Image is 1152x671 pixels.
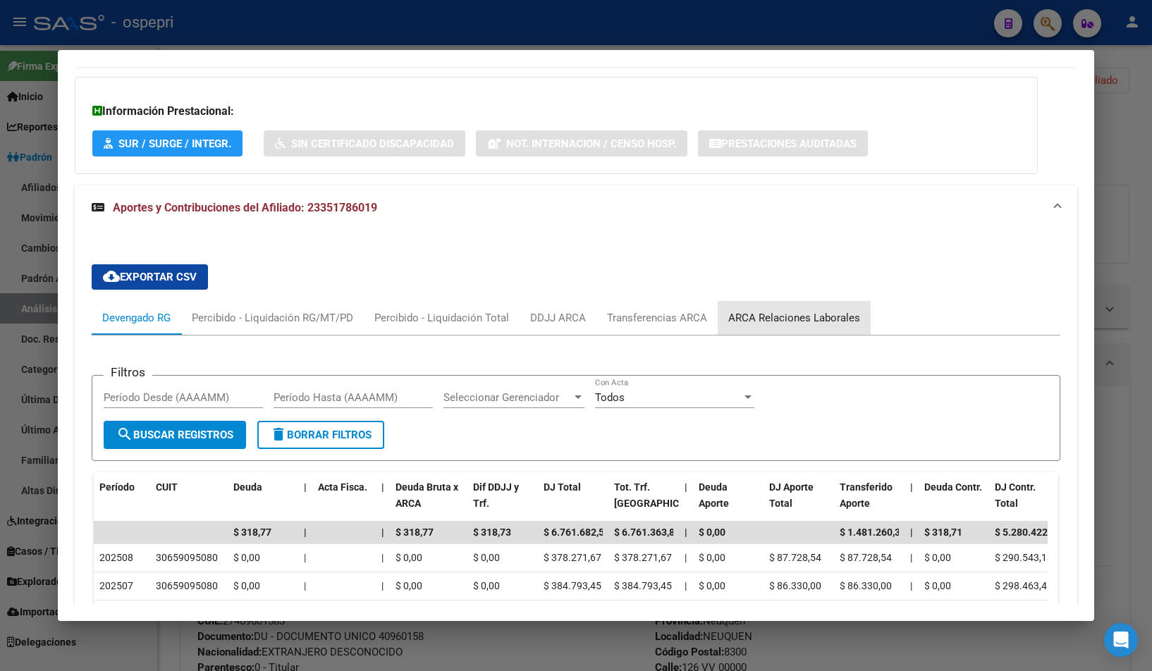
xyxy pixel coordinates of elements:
button: Sin Certificado Discapacidad [264,130,465,156]
span: Exportar CSV [103,271,197,283]
span: $ 318,71 [924,527,962,538]
span: $ 0,00 [473,552,500,563]
datatable-header-cell: Dif DDJJ y Trf. [467,472,538,534]
span: | [381,580,384,591]
span: SUR / SURGE / INTEGR. [118,137,231,150]
mat-icon: delete [270,426,287,443]
button: SUR / SURGE / INTEGR. [92,130,243,156]
span: Buscar Registros [116,429,233,441]
div: DDJJ ARCA [530,310,586,326]
span: | [381,481,384,493]
h3: Filtros [104,364,152,380]
span: $ 5.280.422,15 [995,527,1061,538]
span: Transferido Aporte [840,481,893,509]
span: $ 0,00 [699,527,725,538]
span: Dif DDJJ y Trf. [473,481,519,509]
datatable-header-cell: Tot. Trf. Bruto [608,472,679,534]
button: Prestaciones Auditadas [698,130,868,156]
span: $ 0,00 [396,580,422,591]
datatable-header-cell: | [905,472,919,534]
mat-expansion-panel-header: Aportes y Contribuciones del Afiliado: 23351786019 [75,185,1078,230]
span: $ 6.761.363,84 [614,527,680,538]
datatable-header-cell: | [376,472,390,534]
span: | [910,552,912,563]
span: DJ Total [544,481,581,493]
span: | [685,481,687,493]
span: $ 318,77 [233,527,271,538]
datatable-header-cell: DJ Aporte Total [764,472,834,534]
span: Prestaciones Auditadas [721,137,857,150]
button: Exportar CSV [92,264,208,290]
span: | [910,527,913,538]
span: Not. Internacion / Censo Hosp. [506,137,676,150]
datatable-header-cell: CUIT [150,472,228,534]
span: $ 0,00 [924,580,951,591]
div: 30659095080 [156,578,218,594]
button: Buscar Registros [104,421,246,449]
div: Devengado RG [102,310,171,326]
span: | [381,552,384,563]
span: | [910,580,912,591]
span: $ 86.330,00 [840,580,892,591]
div: Percibido - Liquidación Total [374,310,509,326]
span: DJ Aporte Total [769,481,814,509]
span: $ 0,00 [396,552,422,563]
span: | [910,481,913,493]
span: 202507 [99,580,133,591]
button: Not. Internacion / Censo Hosp. [476,130,687,156]
datatable-header-cell: | [679,472,693,534]
span: | [304,527,307,538]
div: 30659095080 [156,550,218,566]
datatable-header-cell: Deuda [228,472,298,534]
span: $ 298.463,45 [995,580,1053,591]
span: | [685,580,687,591]
span: Sin Certificado Discapacidad [291,137,454,150]
span: Tot. Trf. [GEOGRAPHIC_DATA] [614,481,710,509]
button: Borrar Filtros [257,421,384,449]
span: $ 384.793,45 [544,580,601,591]
span: CUIT [156,481,178,493]
span: $ 318,77 [396,527,434,538]
span: | [304,580,306,591]
h3: Información Prestacional: [92,103,1020,120]
span: Borrar Filtros [270,429,372,441]
datatable-header-cell: DJ Contr. Total [989,472,1060,534]
span: 202508 [99,552,133,563]
span: Seleccionar Gerenciador [443,391,572,404]
datatable-header-cell: Deuda Contr. [919,472,989,534]
span: $ 0,00 [233,552,260,563]
span: $ 6.761.682,57 [544,527,610,538]
span: DJ Contr. Total [995,481,1036,509]
datatable-header-cell: Deuda Aporte [693,472,764,534]
span: $ 0,00 [473,580,500,591]
span: $ 86.330,00 [769,580,821,591]
span: $ 0,00 [924,552,951,563]
span: Período [99,481,135,493]
span: $ 0,00 [233,580,260,591]
div: ARCA Relaciones Laborales [728,310,860,326]
mat-icon: cloud_download [103,268,120,285]
span: $ 87.728,54 [769,552,821,563]
span: $ 0,00 [699,552,725,563]
span: Deuda Contr. [924,481,982,493]
span: $ 318,73 [473,527,511,538]
mat-icon: search [116,426,133,443]
span: $ 1.481.260,39 [840,527,906,538]
span: | [685,552,687,563]
span: $ 87.728,54 [840,552,892,563]
span: Todos [595,391,625,404]
span: Deuda [233,481,262,493]
span: Aportes y Contribuciones del Afiliado: 23351786019 [113,201,377,214]
div: Percibido - Liquidación RG/MT/PD [192,310,353,326]
span: | [685,527,687,538]
span: Deuda Bruta x ARCA [396,481,458,509]
span: $ 290.543,13 [995,552,1053,563]
datatable-header-cell: Acta Fisca. [312,472,376,534]
div: Transferencias ARCA [607,310,707,326]
datatable-header-cell: DJ Total [538,472,608,534]
span: | [304,552,306,563]
span: $ 378.271,67 [544,552,601,563]
datatable-header-cell: Transferido Aporte [834,472,905,534]
div: Open Intercom Messenger [1104,623,1138,657]
datatable-header-cell: | [298,472,312,534]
